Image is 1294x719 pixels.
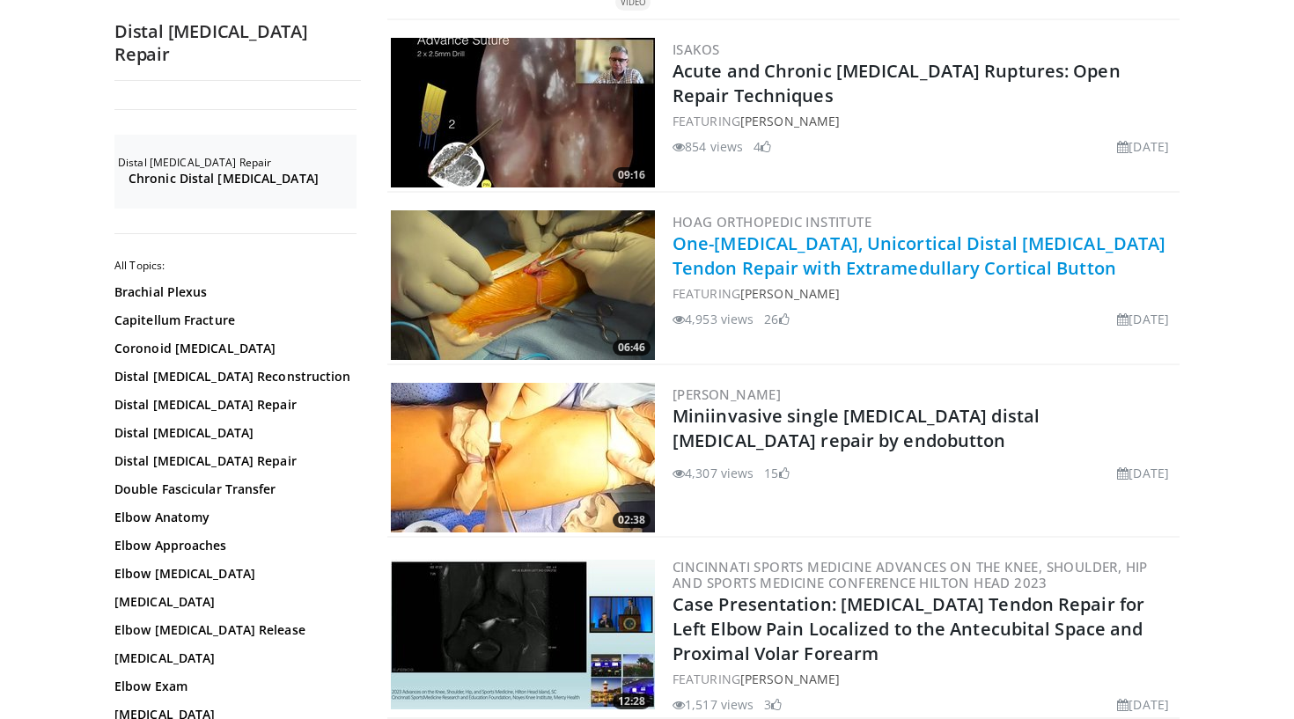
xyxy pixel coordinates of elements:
[673,40,719,58] a: ISAKOS
[114,340,352,357] a: Coronoid [MEDICAL_DATA]
[114,424,352,442] a: Distal [MEDICAL_DATA]
[114,481,352,498] a: Double Fascicular Transfer
[118,156,357,170] h2: Distal [MEDICAL_DATA] Repair
[740,113,840,129] a: [PERSON_NAME]
[1117,464,1169,482] li: [DATE]
[673,231,1165,280] a: One-[MEDICAL_DATA], Unicortical Distal [MEDICAL_DATA] Tendon Repair with Extramedullary Cortical ...
[673,112,1176,130] div: FEATURING
[391,560,655,709] img: 692379d5-a9eb-49ca-98c5-ceb134abb54b.300x170_q85_crop-smart_upscale.jpg
[673,213,871,231] a: Hoag Orthopedic Institute
[673,385,781,403] a: [PERSON_NAME]
[673,558,1148,591] a: Cincinnati Sports Medicine Advances on the Knee, Shoulder, Hip and Sports Medicine Conference Hil...
[740,671,840,687] a: [PERSON_NAME]
[114,509,352,526] a: Elbow Anatomy
[114,565,352,583] a: Elbow [MEDICAL_DATA]
[114,396,352,414] a: Distal [MEDICAL_DATA] Repair
[673,670,1176,688] div: FEATURING
[673,695,754,714] li: 1,517 views
[613,167,651,183] span: 09:16
[391,383,655,532] img: 7fe896c8-c4a5-458f-ae28-42d0bf18161a.300x170_q85_crop-smart_upscale.jpg
[764,464,789,482] li: 15
[391,38,655,187] a: 09:16
[114,312,352,329] a: Capitellum Fracture
[114,593,352,611] a: [MEDICAL_DATA]
[673,310,754,328] li: 4,953 views
[391,383,655,532] a: 02:38
[114,621,352,639] a: Elbow [MEDICAL_DATA] Release
[673,137,743,156] li: 854 views
[754,137,771,156] li: 4
[673,284,1176,303] div: FEATURING
[1117,695,1169,714] li: [DATE]
[673,404,1040,452] a: Miniinvasive single [MEDICAL_DATA] distal [MEDICAL_DATA] repair by endobutton
[613,340,651,356] span: 06:46
[114,649,352,667] a: [MEDICAL_DATA]
[673,464,754,482] li: 4,307 views
[613,512,651,528] span: 02:38
[114,678,352,695] a: Elbow Exam
[114,259,357,273] h2: All Topics:
[114,368,352,385] a: Distal [MEDICAL_DATA] Reconstruction
[114,283,352,301] a: Brachial Plexus
[740,285,840,302] a: [PERSON_NAME]
[391,210,655,360] a: 06:46
[613,693,651,709] span: 12:28
[114,452,352,470] a: Distal [MEDICAL_DATA] Repair
[673,592,1144,665] a: Case Presentation: [MEDICAL_DATA] Tendon Repair for Left Elbow Pain Localized to the Antecubital ...
[1117,137,1169,156] li: [DATE]
[114,537,352,554] a: Elbow Approaches
[764,695,782,714] li: 3
[114,20,361,66] h2: Distal [MEDICAL_DATA] Repair
[391,38,655,187] img: 1f89ae54-39a3-4ec2-a8fc-52822b2f3e8f.300x170_q85_crop-smart_upscale.jpg
[673,59,1121,107] a: Acute and Chronic [MEDICAL_DATA] Ruptures: Open Repair Techniques
[129,170,352,187] a: Chronic Distal [MEDICAL_DATA]
[1117,310,1169,328] li: [DATE]
[391,210,655,360] img: fc619bb6-2653-4d9b-a7b3-b9b1a909f98e.300x170_q85_crop-smart_upscale.jpg
[764,310,789,328] li: 26
[391,560,655,709] a: 12:28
